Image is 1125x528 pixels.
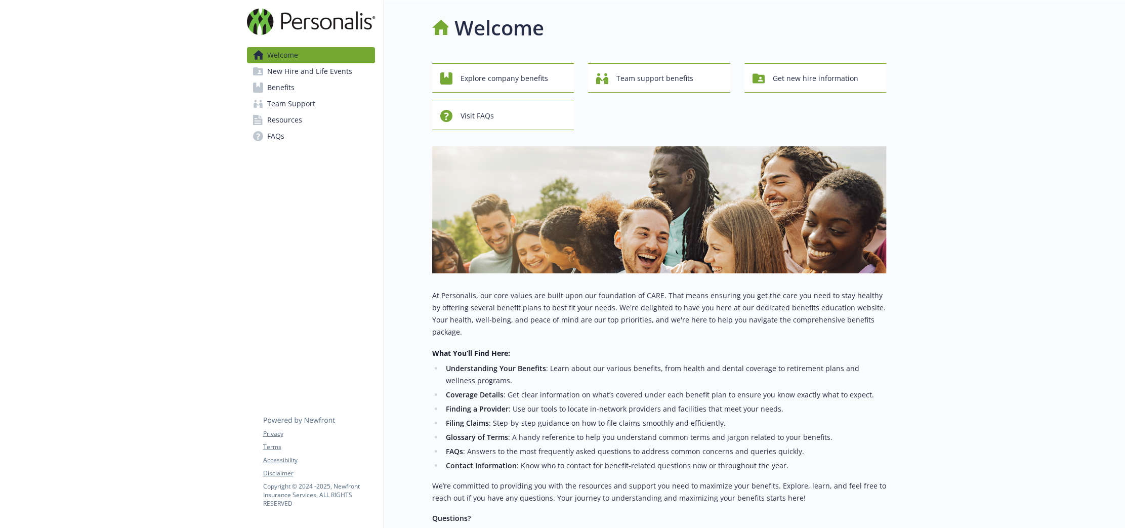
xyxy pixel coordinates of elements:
[443,389,887,401] li: : Get clear information on what’s covered under each benefit plan to ensure you know exactly what...
[432,513,471,523] strong: Questions?
[247,128,375,144] a: FAQs
[263,456,374,465] a: Accessibility
[443,417,887,429] li: : Step-by-step guidance on how to file claims smoothly and efficiently.
[461,69,548,88] span: Explore company benefits
[263,429,374,438] a: Privacy
[446,390,504,399] strong: Coverage Details
[267,96,315,112] span: Team Support
[443,460,887,472] li: : Know who to contact for benefit-related questions now or throughout the year.
[588,63,730,93] button: Team support benefits
[267,63,352,79] span: New Hire and Life Events
[247,96,375,112] a: Team Support
[446,363,546,373] strong: Understanding Your Benefits
[247,79,375,96] a: Benefits
[446,432,508,442] strong: Glossary of Terms
[454,13,544,43] h1: Welcome
[432,348,510,358] strong: What You’ll Find Here:
[263,482,374,508] p: Copyright © 2024 - 2025 , Newfront Insurance Services, ALL RIGHTS RESERVED
[247,63,375,79] a: New Hire and Life Events
[432,290,887,338] p: At Personalis, our core values are built upon our foundation of CARE. That means ensuring you get...
[247,47,375,63] a: Welcome
[432,101,574,130] button: Visit FAQs
[263,442,374,452] a: Terms
[446,404,509,414] strong: Finding a Provider
[432,146,887,273] img: overview page banner
[267,47,298,63] span: Welcome
[446,446,463,456] strong: FAQs
[461,106,494,126] span: Visit FAQs
[443,445,887,458] li: : Answers to the most frequently asked questions to address common concerns and queries quickly.
[443,431,887,443] li: : A handy reference to help you understand common terms and jargon related to your benefits.
[744,63,887,93] button: Get new hire information
[446,418,489,428] strong: Filing Claims
[443,403,887,415] li: : Use our tools to locate in-network providers and facilities that meet your needs.
[432,63,574,93] button: Explore company benefits
[267,112,302,128] span: Resources
[432,480,887,504] p: We’re committed to providing you with the resources and support you need to maximize your benefit...
[247,112,375,128] a: Resources
[616,69,693,88] span: Team support benefits
[446,461,517,470] strong: Contact Information
[443,362,887,387] li: : Learn about our various benefits, from health and dental coverage to retirement plans and welln...
[267,128,284,144] span: FAQs
[263,469,374,478] a: Disclaimer
[267,79,295,96] span: Benefits
[773,69,858,88] span: Get new hire information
